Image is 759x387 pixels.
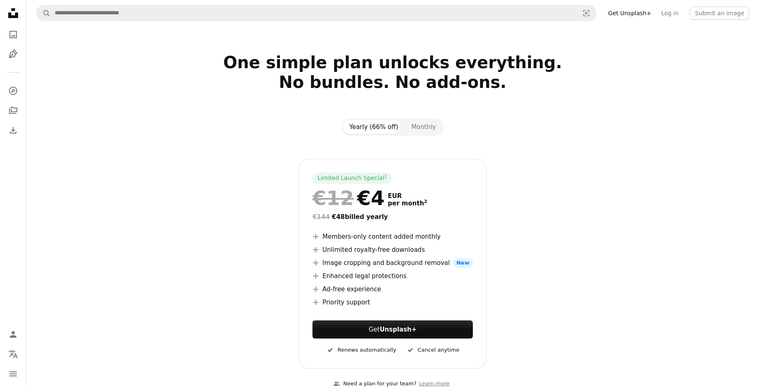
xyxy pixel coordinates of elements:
[312,232,472,242] li: Members-only content added monthly
[603,7,656,20] a: Get Unsplash+
[388,192,427,200] span: EUR
[379,326,417,333] strong: Unsplash+
[5,83,21,99] a: Explore
[312,173,392,184] div: Limited Launch Special
[576,5,596,21] button: Visual search
[312,297,472,307] li: Priority support
[312,213,330,221] span: €144
[36,5,597,21] form: Find visuals sitewide
[326,345,396,355] div: Renews automatically
[5,366,21,382] button: Menu
[405,120,442,134] button: Monthly
[343,120,405,134] button: Yearly (66% off)
[5,346,21,362] button: Language
[126,53,659,112] h2: One simple plan unlocks everything. No bundles. No add-ons.
[312,212,472,222] div: €48 billed yearly
[388,200,427,207] span: per month
[312,258,472,268] li: Image cropping and background removal
[406,345,459,355] div: Cancel anytime
[453,258,473,268] span: New
[312,187,354,209] span: €12
[312,187,384,209] div: €4
[422,200,429,207] a: 2
[312,245,472,255] li: Unlimited royalty-free downloads
[384,174,387,179] sup: 1
[312,284,472,294] li: Ad-free experience
[312,320,472,339] button: GetUnsplash+
[5,26,21,43] a: Photos
[312,271,472,281] li: Enhanced legal protections
[37,5,51,21] button: Search Unsplash
[5,122,21,138] a: Download History
[5,326,21,343] a: Log in / Sign up
[5,102,21,119] a: Collections
[690,7,749,20] button: Submit an image
[656,7,683,20] a: Log in
[5,5,21,23] a: Home — Unsplash
[383,174,389,182] a: 1
[424,199,427,204] sup: 2
[5,46,21,62] a: Illustrations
